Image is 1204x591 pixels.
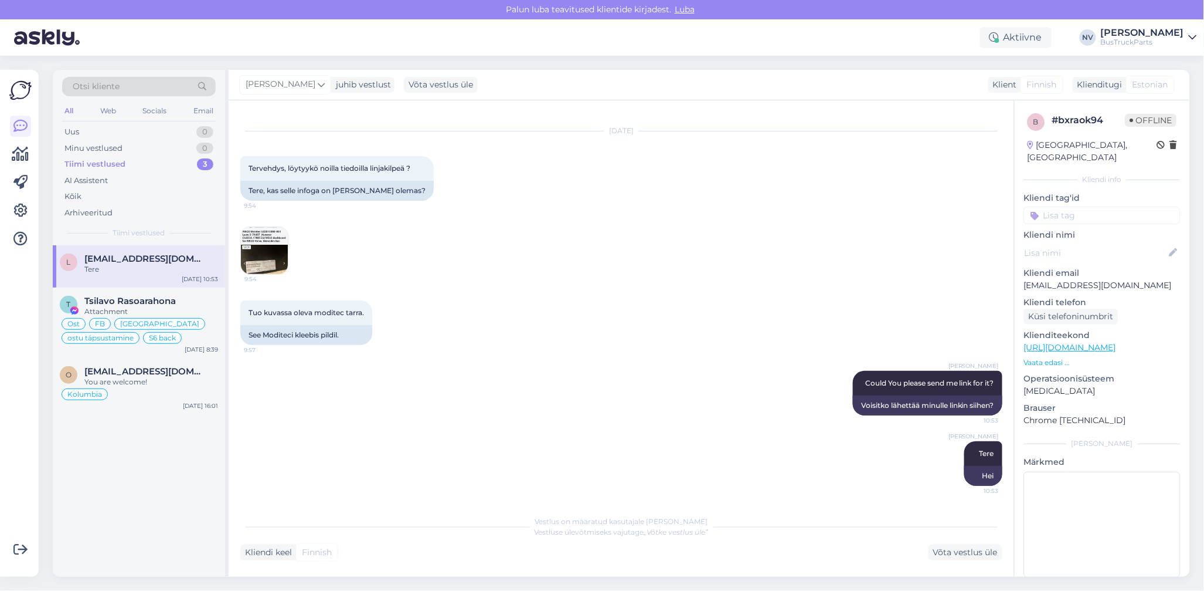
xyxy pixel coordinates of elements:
[249,308,364,317] span: Tuo kuvassa oleva moditec tarra.
[1024,229,1181,241] p: Kliendi nimi
[84,306,218,317] div: Attachment
[64,143,123,154] div: Minu vestlused
[196,126,213,138] div: 0
[246,78,315,91] span: [PERSON_NAME]
[1073,79,1123,91] div: Klienditugi
[1028,139,1157,164] div: [GEOGRAPHIC_DATA], [GEOGRAPHIC_DATA]
[1132,79,1168,91] span: Estonian
[979,449,994,458] span: Tere
[64,126,79,138] div: Uus
[302,546,332,559] span: Finnish
[191,103,216,119] div: Email
[1125,114,1177,127] span: Offline
[240,126,1002,136] div: [DATE]
[244,201,288,210] span: 9:54
[140,103,169,119] div: Socials
[1024,414,1181,427] p: Chrome [TECHNICAL_ID]
[240,546,292,559] div: Kliendi keel
[241,227,288,274] img: Attachment
[84,296,176,306] span: Tsilavo Rasoarahona
[113,228,165,238] span: Tiimi vestlused
[928,545,1002,560] div: Võta vestlus üle
[64,158,125,170] div: Tiimi vestlused
[1024,438,1181,449] div: [PERSON_NAME]
[1024,373,1181,385] p: Operatsioonisüsteem
[964,466,1002,486] div: Hei
[66,370,72,379] span: o
[1024,279,1181,292] p: [EMAIL_ADDRESS][DOMAIN_NAME]
[84,377,218,387] div: You are welcome!
[644,528,709,536] i: „Võtke vestlus üle”
[64,175,108,187] div: AI Assistent
[62,103,76,119] div: All
[197,158,213,170] div: 3
[185,345,218,354] div: [DATE] 8:39
[244,275,288,283] span: 9:54
[149,335,176,342] span: S6 back
[535,517,708,526] span: Vestlus on määratud kasutajale [PERSON_NAME]
[1101,28,1197,47] a: [PERSON_NAME]BusTruckParts
[865,379,994,387] span: Could You please send me link for it?
[1027,79,1057,91] span: Finnish
[1024,357,1181,368] p: Vaata edasi ...
[9,79,32,102] img: Askly Logo
[120,320,199,327] span: [GEOGRAPHIC_DATA]
[240,325,372,345] div: See Moditeci kleebis pildil.
[980,27,1052,48] div: Aktiivne
[1024,309,1118,325] div: Küsi telefoninumbrit
[955,487,999,495] span: 10:53
[955,416,999,425] span: 10:53
[67,335,134,342] span: ostu täpsustamine
[244,346,288,354] span: 9:57
[64,191,81,202] div: Kõik
[67,320,80,327] span: Ost
[64,207,113,219] div: Arhiveeritud
[1052,113,1125,127] div: # bxraok94
[67,391,102,398] span: Kolumbia
[331,79,391,91] div: juhib vestlust
[1024,296,1181,309] p: Kliendi telefon
[1024,192,1181,204] p: Kliendi tag'id
[1024,267,1181,279] p: Kliendi email
[1080,29,1096,46] div: NV
[1025,246,1167,259] input: Lisa nimi
[84,254,206,264] span: laphalainen@hotmail.com
[84,264,218,275] div: Tere
[1024,456,1181,468] p: Märkmed
[1024,402,1181,414] p: Brauser
[1024,207,1181,224] input: Lisa tag
[948,362,999,370] span: [PERSON_NAME]
[182,275,218,283] div: [DATE] 10:53
[1101,28,1184,38] div: [PERSON_NAME]
[988,79,1017,91] div: Klient
[84,366,206,377] span: olgalizeth03@gmail.com
[853,396,1002,416] div: Voisitko lähettää minulle linkin siihen?
[1024,329,1181,342] p: Klienditeekond
[183,401,218,410] div: [DATE] 16:01
[948,432,999,441] span: [PERSON_NAME]
[240,181,434,201] div: Tere, kas selle infoga on [PERSON_NAME] olemas?
[196,143,213,154] div: 0
[67,258,71,266] span: l
[95,320,105,327] span: FB
[73,80,120,93] span: Otsi kliente
[1034,117,1039,126] span: b
[404,77,478,93] div: Võta vestlus üle
[671,4,698,15] span: Luba
[1024,342,1116,353] a: [URL][DOMAIN_NAME]
[1101,38,1184,47] div: BusTruckParts
[1024,385,1181,397] p: [MEDICAL_DATA]
[67,300,71,309] span: T
[249,164,410,173] span: Tervehdys, löytyykö noilla tiedoilla linjakilpeä ?
[1024,174,1181,185] div: Kliendi info
[98,103,118,119] div: Web
[535,528,709,536] span: Vestluse ülevõtmiseks vajutage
